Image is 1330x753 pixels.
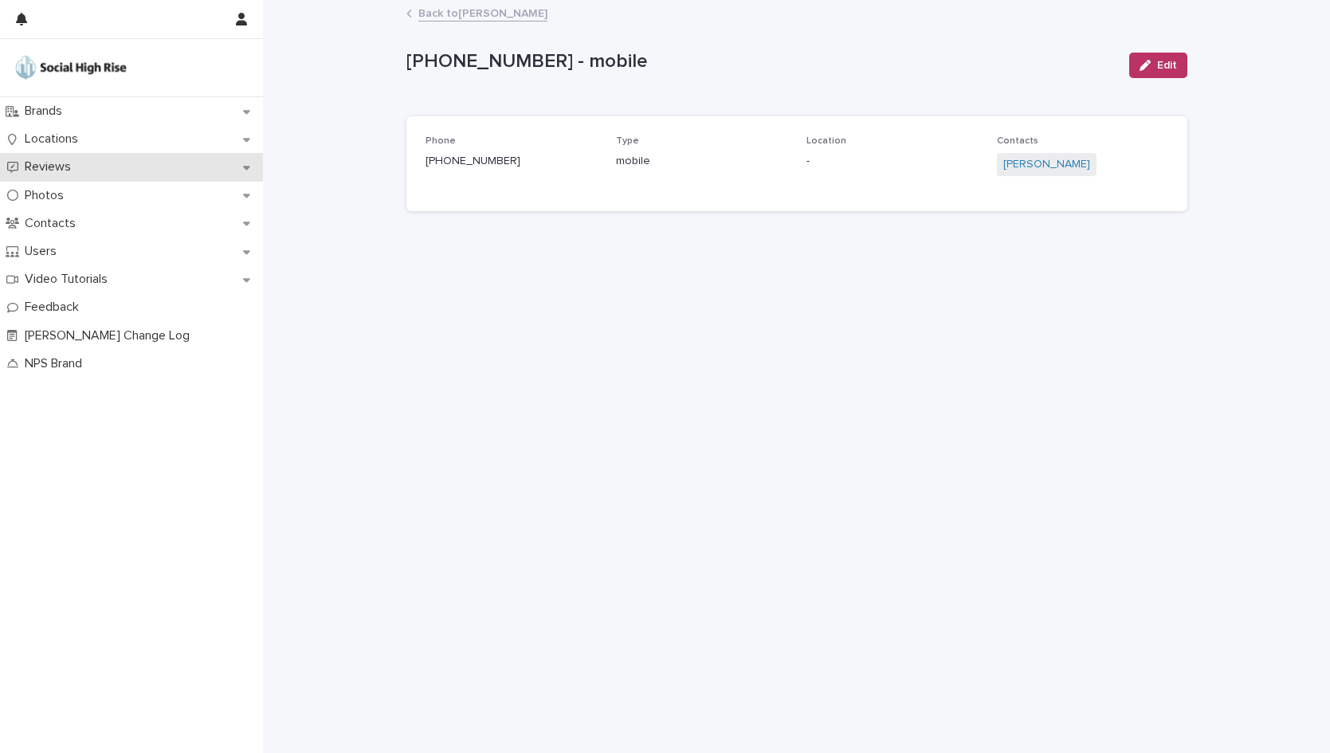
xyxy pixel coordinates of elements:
span: Edit [1157,60,1177,71]
a: [PHONE_NUMBER] [426,155,520,167]
p: Feedback [18,300,92,315]
a: Back to[PERSON_NAME] [418,3,547,22]
span: Type [616,136,639,146]
p: Contacts [18,216,88,231]
button: Edit [1129,53,1187,78]
p: Brands [18,104,75,119]
a: [PERSON_NAME] [1003,156,1090,173]
p: [PHONE_NUMBER] - mobile [406,50,1116,73]
p: [PERSON_NAME] Change Log [18,328,202,343]
img: o5DnuTxEQV6sW9jFYBBf [13,52,129,84]
p: Users [18,244,69,259]
span: Location [806,136,846,146]
span: Contacts [997,136,1038,146]
p: Video Tutorials [18,272,120,287]
p: - [806,153,978,170]
p: Locations [18,131,91,147]
p: mobile [616,153,787,170]
p: Photos [18,188,77,203]
p: Reviews [18,159,84,175]
p: NPS Brand [18,356,95,371]
span: Phone [426,136,456,146]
